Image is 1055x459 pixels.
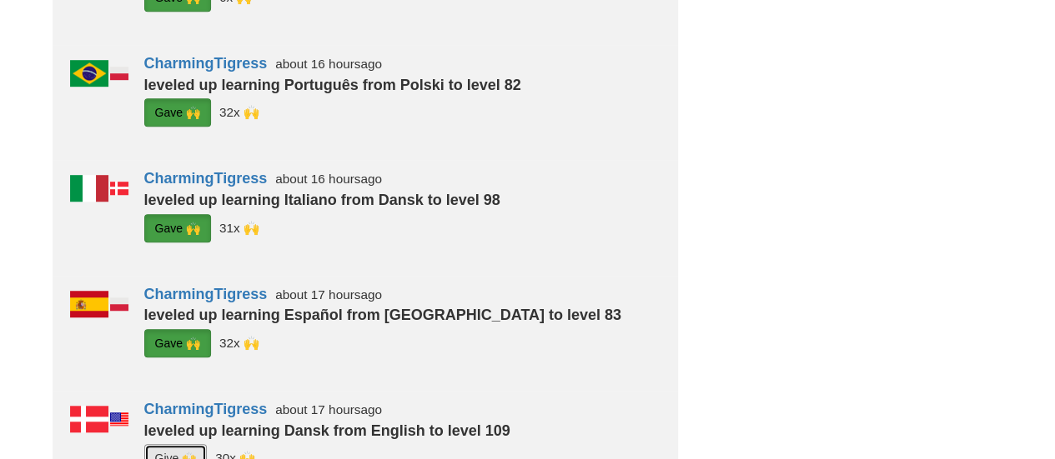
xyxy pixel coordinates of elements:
[275,57,382,71] small: about 16 hours ago
[219,336,259,350] small: monsieur66<br />white_rabbit.<br />Hexx_Kitty<br />Romolo_Ricci<br />Esperanza.<br />Determined-T...
[144,329,211,357] button: Gave 🙌
[275,287,382,302] small: about 17 hours ago
[275,172,382,186] small: about 16 hours ago
[219,105,259,119] small: monsieur66<br />white_rabbit.<br />Hexx_Kitty<br />Romolo_Ricci<br />Esperanza.<br />Determined-T...
[144,170,268,187] a: CharmingTigress
[275,402,382,417] small: about 17 hours ago
[144,422,510,439] strong: leveled up learning Dansk from English to level 109
[144,214,211,242] button: Gave 🙌
[144,286,268,302] a: CharmingTigress
[144,55,268,72] a: CharmingTigress
[144,98,211,127] button: Gave 🙌
[144,77,521,93] strong: leveled up learning Português from Polski to level 82
[144,192,500,208] strong: leveled up learning Italiano from Dansk to level 98
[144,401,268,417] a: CharmingTigress
[144,307,621,323] strong: leveled up learning Español from [GEOGRAPHIC_DATA] to level 83
[219,220,259,234] small: monsieur66<br />white_rabbit.<br />Hexx_Kitty<br />Romolo_Ricci<br />Esperanza.<br />Determined-T...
